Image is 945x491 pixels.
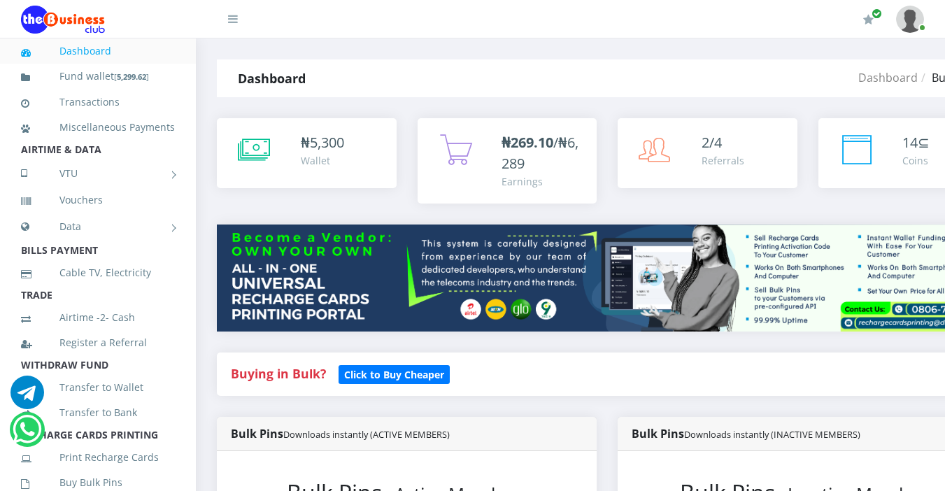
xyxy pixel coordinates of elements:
[21,371,175,404] a: Transfer to Wallet
[238,70,306,87] strong: Dashboard
[301,132,344,153] div: ₦
[858,70,918,85] a: Dashboard
[902,132,930,153] div: ⊆
[344,368,444,381] b: Click to Buy Cheaper
[896,6,924,33] img: User
[502,174,583,189] div: Earnings
[21,301,175,334] a: Airtime -2- Cash
[872,8,882,19] span: Renew/Upgrade Subscription
[283,428,450,441] small: Downloads instantly (ACTIVE MEMBERS)
[863,14,874,25] i: Renew/Upgrade Subscription
[231,365,326,382] strong: Buying in Bulk?
[21,35,175,67] a: Dashboard
[684,428,860,441] small: Downloads instantly (INACTIVE MEMBERS)
[702,133,722,152] span: 2/4
[114,71,149,82] small: [ ]
[10,386,44,409] a: Chat for support
[217,118,397,188] a: ₦5,300 Wallet
[13,423,41,446] a: Chat for support
[418,118,597,204] a: ₦269.10/₦6,289 Earnings
[21,6,105,34] img: Logo
[502,133,553,152] b: ₦269.10
[117,71,146,82] b: 5,299.62
[902,133,918,152] span: 14
[21,156,175,191] a: VTU
[21,257,175,289] a: Cable TV, Electricity
[339,365,450,382] a: Click to Buy Cheaper
[902,153,930,168] div: Coins
[632,426,860,441] strong: Bulk Pins
[21,397,175,429] a: Transfer to Bank
[310,133,344,152] span: 5,300
[502,133,578,173] span: /₦6,289
[21,184,175,216] a: Vouchers
[21,327,175,359] a: Register a Referral
[301,153,344,168] div: Wallet
[618,118,797,188] a: 2/4 Referrals
[21,86,175,118] a: Transactions
[21,209,175,244] a: Data
[21,111,175,143] a: Miscellaneous Payments
[231,426,450,441] strong: Bulk Pins
[702,153,744,168] div: Referrals
[21,60,175,93] a: Fund wallet[5,299.62]
[21,441,175,474] a: Print Recharge Cards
